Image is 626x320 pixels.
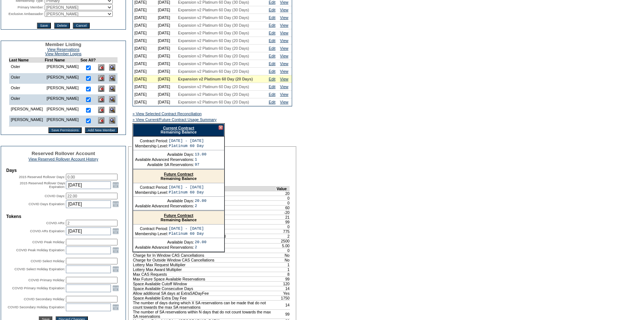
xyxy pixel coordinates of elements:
td: 8 [276,272,290,276]
td: Space Available Consecutive Days [133,286,276,291]
a: Edit [269,92,275,97]
td: Available Advanced Reservations: [135,245,194,249]
td: Platinum 60 Day [169,144,204,148]
td: 775 [276,229,290,234]
td: [DATE] [156,98,176,106]
td: Space Available Extra Day Fee [133,295,276,300]
label: COVID Days: [45,194,65,198]
a: View Member Logins [45,52,81,56]
img: View Dashboard [109,75,115,81]
a: View [280,15,288,20]
td: [DATE] [156,75,176,83]
td: [DATE] [156,14,176,22]
td: 97 [195,162,206,167]
td: No [276,253,290,257]
td: Available Days: [135,199,194,203]
td: 99 [276,276,290,281]
a: View [280,46,288,50]
span: Expansion v2 Platinum 60 Day (20 Days) [178,38,249,43]
label: COVID Days Expiration: [29,202,65,206]
span: Reserved Rollover Account [31,151,95,156]
td: 0 [276,200,290,205]
label: COVID Secondary Holiday: [24,297,65,301]
td: 0 [276,196,290,200]
td: [PERSON_NAME] [45,94,81,105]
span: Expansion v2 Platinum 60 Day (30 Days) [178,8,249,12]
span: Expansion v2 Platinum 60 Day (30 Days) [178,31,249,35]
td: 1 [195,157,206,162]
label: COVID Select Holiday Expiration: [15,267,65,271]
td: [DATE] [156,37,176,45]
label: 2015 Reserved Rollover Days: [19,175,65,179]
td: Contract Period: [135,226,168,231]
span: Expansion v2 Platinum 60 Day (20 Days) [178,54,249,58]
td: Membership Level: [135,190,168,195]
a: View [280,61,288,66]
td: 20.00 [195,240,206,244]
a: View [280,23,288,27]
td: [DATE] [133,68,156,75]
a: » View Selected Contract Reconciliation [133,112,202,116]
td: [DATE] [133,75,156,83]
td: Contract Period: [135,139,168,143]
td: [DATE] [133,98,156,106]
td: Lottery Max Request Multiplier [133,262,276,267]
a: Edit [269,15,275,20]
span: Expansion v2 Platinum 60 Day (20 Days) [178,77,253,81]
td: [DATE] [133,22,156,29]
img: Delete [98,107,104,113]
img: Delete [98,75,104,81]
div: Remaining Balance [133,124,224,136]
td: [DATE] - [DATE] [169,226,204,231]
td: Allow additional SA days at ExtraSADayFee [133,291,276,295]
td: [PERSON_NAME] [9,116,45,127]
input: Save [37,23,51,29]
img: View Dashboard [109,107,115,113]
img: View Dashboard [109,86,115,92]
a: View [280,8,288,12]
a: View [280,84,288,89]
img: Delete [98,96,104,102]
span: Expansion v2 Platinum 60 Day (20 Days) [178,61,249,66]
input: Add New Member [85,127,118,133]
td: 2 [195,245,206,249]
a: View [280,31,288,35]
td: [PERSON_NAME] [45,105,81,116]
a: Future Contract [164,213,193,218]
td: 1 [276,262,290,267]
a: Edit [269,38,275,43]
a: Edit [269,100,275,104]
td: Available Advanced Reservations: [135,157,194,162]
a: Open the calendar popup. [112,246,120,254]
td: [DATE] [156,45,176,52]
td: Max Future Space Available Reservations [133,276,276,281]
td: [DATE] [156,60,176,68]
td: Osler [9,84,45,94]
a: Open the calendar popup. [112,284,120,292]
td: [DATE] [133,14,156,22]
td: 120 [276,281,290,286]
a: Edit [269,46,275,50]
td: 99 [276,219,290,224]
a: View Reservations [47,47,79,52]
td: 2 [195,204,206,208]
td: Tokens [6,214,120,219]
td: 13.00 [195,152,206,157]
span: Expansion v2 Platinum 60 Day (30 Days) [178,23,249,27]
a: Edit [269,23,275,27]
a: View [280,54,288,58]
a: Future Contract [164,172,193,176]
td: [PERSON_NAME] [45,63,81,74]
label: COVID Primary Holiday: [28,278,65,282]
td: [DATE] [156,6,176,14]
td: 0 [276,224,290,229]
img: View Dashboard [109,64,115,71]
td: [DATE] [133,83,156,91]
label: COVID ARs: [46,221,65,225]
img: View Dashboard [109,96,115,102]
td: Contract Period: [135,185,168,189]
td: Available SA Reservations: [135,162,194,167]
td: [DATE] [156,22,176,29]
td: [DATE] [133,37,156,45]
label: COVID Primary Holiday Expiration: [12,286,65,290]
